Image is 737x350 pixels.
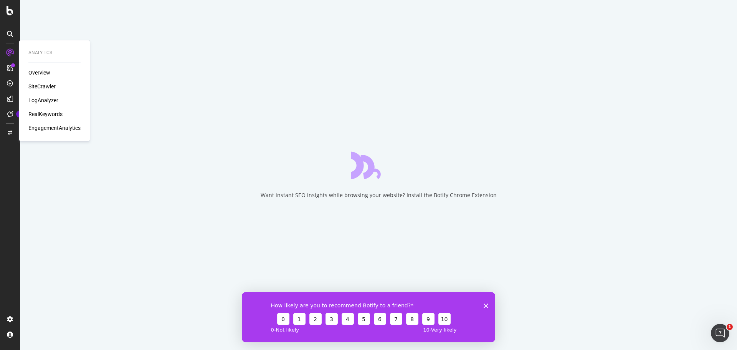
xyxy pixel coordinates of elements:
[28,69,50,76] a: Overview
[727,324,733,330] span: 1
[28,96,58,104] a: LogAnalyzer
[711,324,729,342] iframe: Intercom live chat
[28,110,63,118] a: RealKeywords
[28,83,56,90] a: SiteCrawler
[28,50,81,56] div: Analytics
[242,292,495,342] iframe: Survey from Botify
[28,124,81,132] a: EngagementAnalytics
[351,151,406,179] div: animation
[16,111,23,118] div: Tooltip anchor
[261,191,497,199] div: Want instant SEO insights while browsing your website? Install the Botify Chrome Extension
